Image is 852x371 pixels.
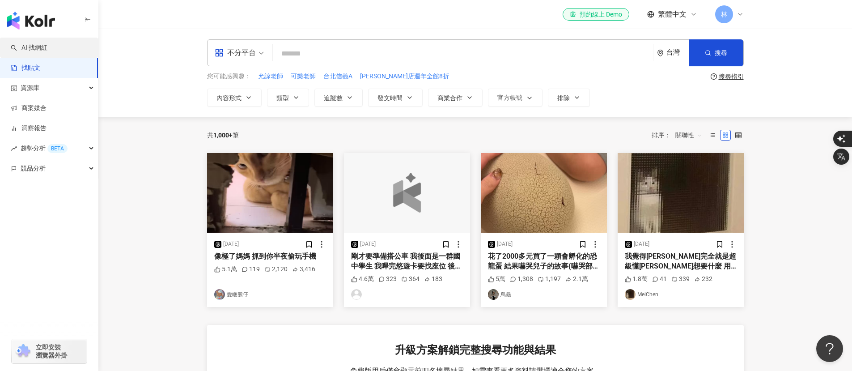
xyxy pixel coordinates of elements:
[557,94,570,102] span: 排除
[428,89,483,107] button: 商業合作
[14,344,32,358] img: chrome extension
[290,72,316,81] button: 可樂老師
[625,289,737,300] a: KOL AvatarMeiChen
[658,9,687,19] span: 繁體中文
[675,128,702,142] span: 關聯性
[207,89,262,107] button: 內容形式
[488,275,505,284] div: 5萬
[634,240,649,248] div: [DATE]
[497,94,522,101] span: 官方帳號
[368,89,423,107] button: 發文時間
[258,72,283,81] span: 允諒老師
[395,343,556,358] span: 升級方案解鎖完整搜尋功能與結果
[323,72,352,81] span: 台北信義A
[360,72,449,81] button: [PERSON_NAME]店週年全館8折
[21,138,68,158] span: 趨勢分析
[375,173,438,213] img: logo
[264,265,288,274] div: 2,120
[488,252,600,272] div: 花了2000多元買了一顆會孵化的恐龍蛋 結果嚇哭兒子的故事(嚇哭部分沒錄到） 只有媽媽一個人覺得有趣! BTW 2000多居然買到仿的😑賣家上面還標榜TOMY，結果根本不是，我也懶得退了
[360,72,449,81] span: [PERSON_NAME]店週年全館8折
[671,275,690,284] div: 339
[618,153,744,233] img: post-image
[351,252,463,272] div: 剛才要準備搭公車 我後面是一群國中學生 我嗶完悠遊卡要找座位 後面的妹妹突然說找不到悠遊卡 身後的同學同時打開錢包大家在[PERSON_NAME] 她就跟後面的好朋友說 沒事 你們先搭我走路去 ...
[215,48,224,57] span: appstore
[351,289,362,300] img: KOL Avatar
[207,132,239,139] div: 共 筆
[437,94,462,102] span: 商業合作
[481,153,607,233] img: post-image
[548,89,590,107] button: 排除
[694,275,712,284] div: 232
[216,94,242,102] span: 內容形式
[267,89,309,107] button: 類型
[488,89,543,107] button: 官方帳號
[258,72,284,81] button: 允諒老師
[570,10,622,19] div: 預約線上 Demo
[657,50,664,56] span: environment
[488,289,600,300] a: KOL Avatar烏龜
[351,275,374,284] div: 4.6萬
[378,275,397,284] div: 323
[11,64,40,72] a: 找貼文
[719,73,744,80] div: 搜尋指引
[276,94,289,102] span: 類型
[213,132,233,139] span: 1,000+
[689,39,743,66] button: 搜尋
[497,240,513,248] div: [DATE]
[563,8,629,21] a: 預約線上 Demo
[214,289,225,300] img: KOL Avatar
[360,240,376,248] div: [DATE]
[401,275,420,284] div: 364
[344,153,470,233] button: logo
[292,265,315,274] div: 3,416
[565,275,588,284] div: 2.1萬
[11,104,47,113] a: 商案媒合
[7,12,55,30] img: logo
[214,289,326,300] a: KOL Avatar愛睏熊仔
[47,144,68,153] div: BETA
[323,72,353,81] button: 台北信義A
[324,94,343,102] span: 追蹤數
[816,335,843,362] iframe: Help Scout Beacon - Open
[625,252,737,272] div: 我覺得[PERSON_NAME]完全就是超級懂[PERSON_NAME]想要什麼 用她的角度去理解她 哪個男生會用串友情手鍊這麼可愛的方法去認識[PERSON_NAME] 太浪漫了💕
[12,339,87,363] a: chrome extension立即安裝 瀏覽器外掛
[721,9,727,19] span: 林
[207,153,333,233] img: post-image
[510,275,533,284] div: 1,308
[223,240,239,248] div: [DATE]
[214,265,237,274] div: 5.1萬
[291,72,316,81] span: 可樂老師
[625,289,636,300] img: KOL Avatar
[36,343,67,359] span: 立即安裝 瀏覽器外掛
[314,89,363,107] button: 追蹤數
[424,275,442,284] div: 183
[214,252,326,261] div: 像極了媽媽 抓到你半夜偷玩手機
[652,275,667,284] div: 41
[11,124,47,133] a: 洞察報告
[666,49,689,56] div: 台灣
[207,72,251,81] span: 您可能感興趣：
[538,275,561,284] div: 1,197
[652,128,707,142] div: 排序：
[21,158,46,179] span: 競品分析
[242,265,260,274] div: 119
[215,46,256,60] div: 不分平台
[21,78,39,98] span: 資源庫
[711,73,717,80] span: question-circle
[11,43,47,52] a: searchAI 找網紅
[377,94,403,102] span: 發文時間
[488,289,499,300] img: KOL Avatar
[11,145,17,152] span: rise
[351,289,463,300] a: KOL Avatar
[625,275,648,284] div: 1.8萬
[715,49,727,56] span: 搜尋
